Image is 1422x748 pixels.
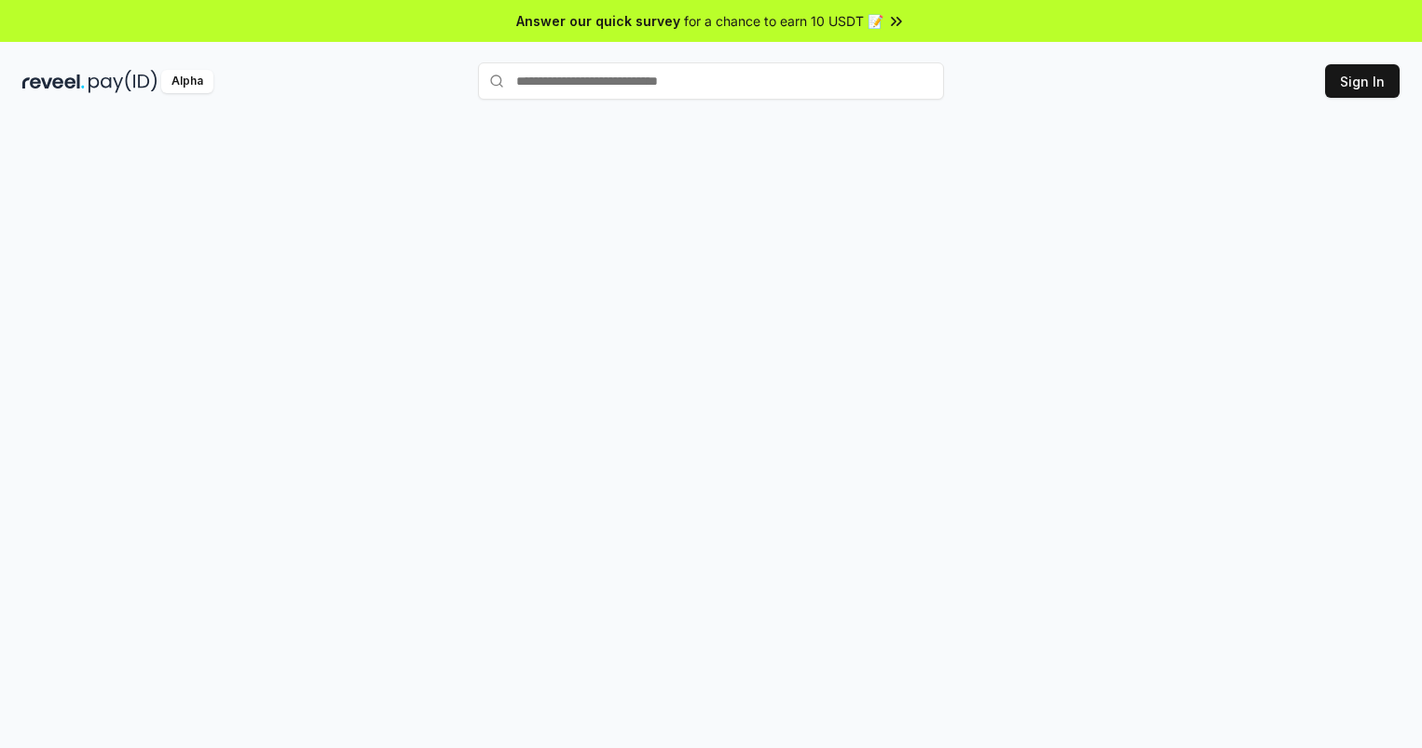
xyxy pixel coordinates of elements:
span: for a chance to earn 10 USDT 📝 [684,11,883,31]
span: Answer our quick survey [516,11,680,31]
div: Alpha [161,70,213,93]
button: Sign In [1325,64,1400,98]
img: pay_id [89,70,157,93]
img: reveel_dark [22,70,85,93]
